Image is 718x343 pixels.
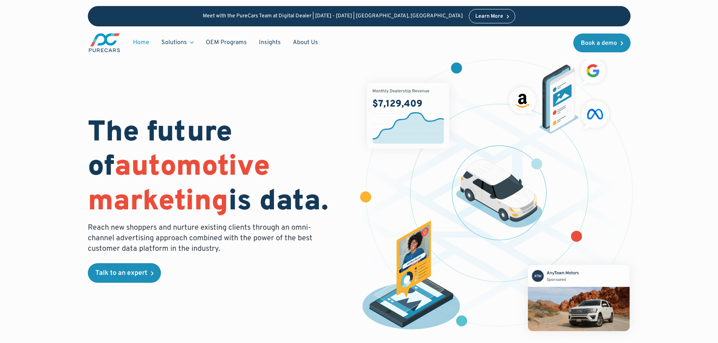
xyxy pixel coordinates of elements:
h1: The future of is data. [88,116,350,220]
a: Insights [253,35,287,50]
p: Meet with the PureCars Team at Digital Dealer | [DATE] - [DATE] | [GEOGRAPHIC_DATA], [GEOGRAPHIC_... [203,13,463,20]
div: Learn More [475,14,503,19]
a: Learn More [469,9,516,23]
div: Talk to an expert [95,270,147,277]
img: illustration of a vehicle [456,159,543,228]
span: automotive marketing [88,149,270,220]
a: Home [127,35,155,50]
div: Book a demo [581,40,617,46]
a: About Us [287,35,324,50]
img: ads on social media and advertising partners [505,54,613,134]
a: main [88,32,121,53]
img: persona of a buyer [355,221,468,333]
a: OEM Programs [200,35,253,50]
a: Book a demo [573,34,631,52]
div: Solutions [161,38,187,47]
a: Talk to an expert [88,263,161,283]
div: Solutions [155,35,200,50]
img: chart showing monthly dealership revenue of $7m [367,83,449,148]
img: purecars logo [88,32,121,53]
p: Reach new shoppers and nurture existing clients through an omni-channel advertising approach comb... [88,223,317,254]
